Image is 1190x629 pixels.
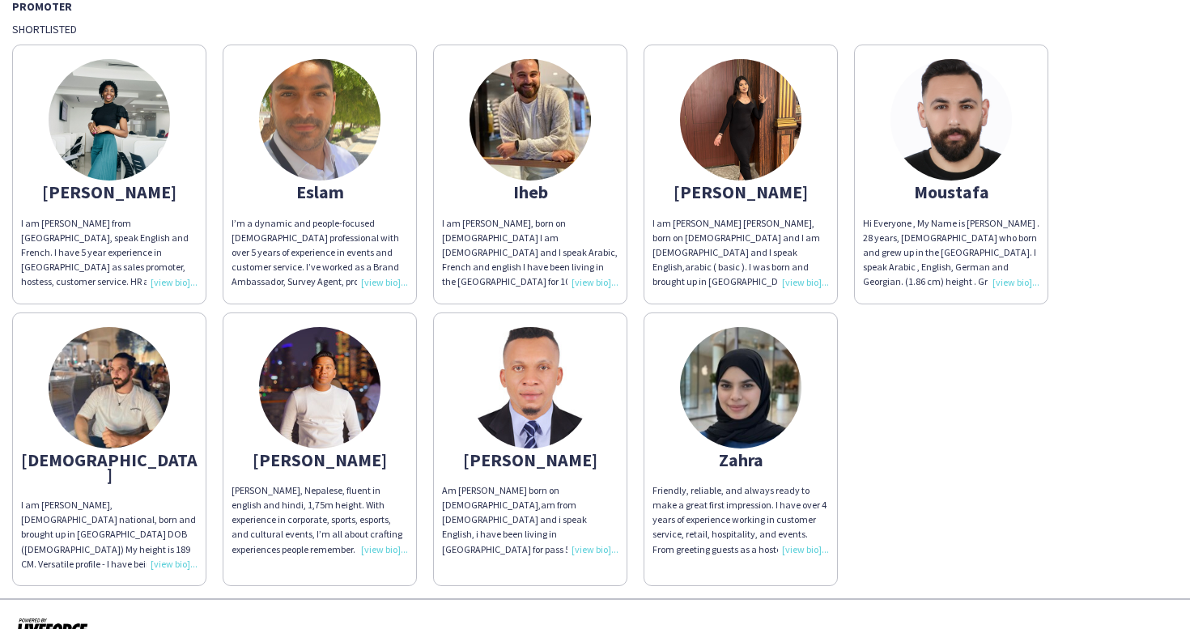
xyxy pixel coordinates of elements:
div: [PERSON_NAME] [442,453,618,467]
div: I am [PERSON_NAME] from [GEOGRAPHIC_DATA], speak English and French. I have 5 year experience in ... [21,216,198,290]
img: thumb-a2d47ebb-7754-4335-951b-d9786c188f2d.jpg [680,59,801,181]
div: I am [PERSON_NAME], [DEMOGRAPHIC_DATA] national, born and brought up in [GEOGRAPHIC_DATA] DOB ([D... [21,498,198,572]
div: [PERSON_NAME] [652,185,829,199]
div: I am [PERSON_NAME], born on [DEMOGRAPHIC_DATA] I am [DEMOGRAPHIC_DATA] and I speak Arabic, French... [442,216,618,290]
img: thumb-688b6ce2418de.jpeg [680,327,801,448]
div: Moustafa [863,185,1039,199]
div: Hi Everyone , My Name is [PERSON_NAME] . 28 years, [DEMOGRAPHIC_DATA] who born and grew up in the... [863,216,1039,290]
div: I am [PERSON_NAME] [PERSON_NAME], born on [DEMOGRAPHIC_DATA] and I am [DEMOGRAPHIC_DATA] and I sp... [652,216,829,290]
div: [PERSON_NAME], Nepalese, fluent in english and hindi, 1,75m height. With experience in corporate,... [232,483,408,557]
div: Eslam [232,185,408,199]
div: I’m a dynamic and people-focused [DEMOGRAPHIC_DATA] professional with over 5 years of experience ... [232,216,408,290]
div: [PERSON_NAME] [21,185,198,199]
div: [PERSON_NAME] [232,453,408,467]
img: thumb-8176a002-759a-4b8b-a64f-be1b4b60803c.jpg [890,59,1012,181]
div: Zahra [652,453,829,467]
img: thumb-678fa68d41af0.jpg [259,327,380,448]
div: Shortlisted [12,22,1178,36]
div: [DEMOGRAPHIC_DATA] [21,453,198,482]
div: Am [PERSON_NAME] born on [DEMOGRAPHIC_DATA],am from [DEMOGRAPHIC_DATA] and i speak English, i hav... [442,483,618,557]
img: thumb-66fa5dee0a23a.jpg [470,59,591,181]
img: thumb-6899d79a3d3d5.jpeg [49,327,170,448]
img: thumb-65b5ff6fabdf3.jpg [470,327,591,448]
img: thumb-bfbea908-42c4-42b2-9c73-b2e3ffba8927.jpg [49,59,170,181]
img: thumb-817f14b3-da4e-4510-bfd5-68b3a813eea2.jpg [259,59,380,181]
div: Iheb [442,185,618,199]
div: Friendly, reliable, and always ready to make a great first impression. I have over 4 years of exp... [652,483,829,557]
